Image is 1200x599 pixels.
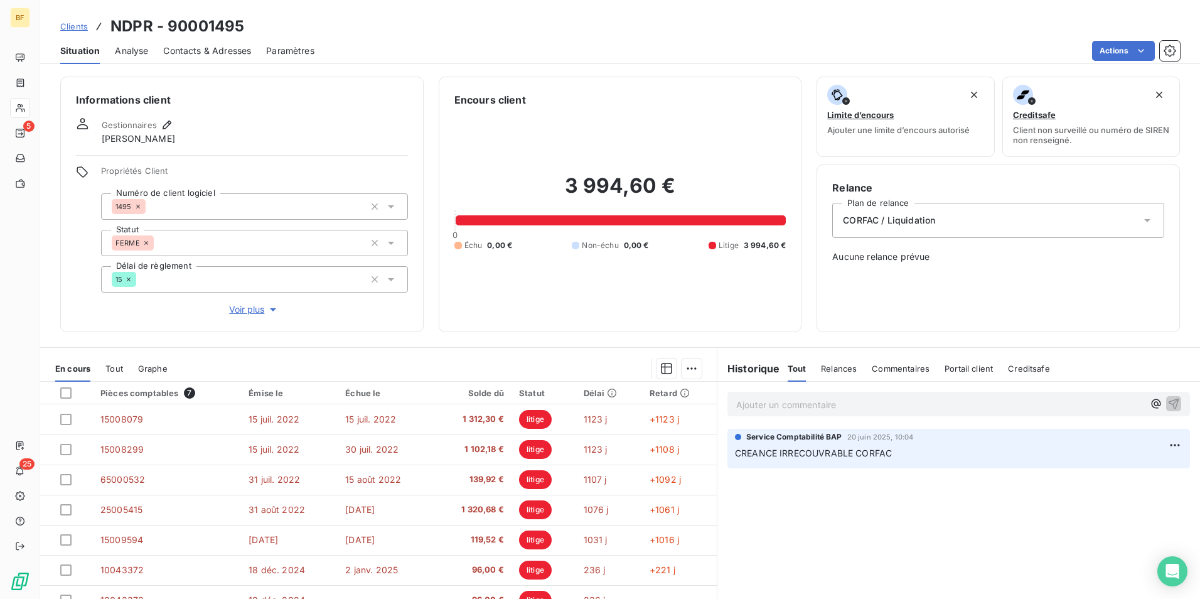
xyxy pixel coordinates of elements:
span: 1107 j [584,474,607,485]
input: Ajouter une valeur [154,237,164,249]
span: litige [519,531,552,549]
span: Analyse [115,45,148,57]
span: 1 102,18 € [441,443,504,456]
span: Paramètres [266,45,314,57]
span: 31 juil. 2022 [249,474,300,485]
span: 15008299 [100,444,144,455]
span: Contacts & Adresses [163,45,251,57]
span: CREANCE IRRECOUVRABLE CORFAC [735,448,892,458]
span: 5 [23,121,35,132]
h6: Encours client [454,92,526,107]
span: 1495 [115,203,132,210]
span: 119,52 € [441,534,504,546]
span: CORFAC / Liquidation [843,214,935,227]
span: Commentaires [872,364,929,374]
span: litige [519,500,552,519]
div: BF [10,8,30,28]
div: Pièces comptables [100,387,233,399]
span: [PERSON_NAME] [102,132,175,145]
span: Graphe [138,364,168,374]
span: 1 320,68 € [441,504,504,516]
span: Creditsafe [1013,110,1056,120]
span: 65000532 [100,474,145,485]
input: Ajouter une valeur [146,201,156,212]
img: Logo LeanPay [10,571,30,591]
span: 15009594 [100,534,143,545]
input: Ajouter une valeur [136,274,146,285]
span: [DATE] [345,504,375,515]
span: Client non surveillé ou numéro de SIREN non renseigné. [1013,125,1169,145]
h6: Relance [832,180,1164,195]
span: En cours [55,364,90,374]
span: 236 j [584,564,606,575]
span: 2 janv. 2025 [345,564,398,575]
span: Service Comptabilité BAP [746,431,842,443]
div: Open Intercom Messenger [1157,556,1187,586]
span: 3 994,60 € [744,240,786,251]
span: 1031 j [584,534,608,545]
span: 18 déc. 2024 [249,564,305,575]
span: 139,92 € [441,473,504,486]
div: Retard [650,388,709,398]
div: Émise le [249,388,330,398]
h2: 3 994,60 € [454,173,786,211]
span: 0 [453,230,458,240]
span: 15 août 2022 [345,474,401,485]
span: 30 juil. 2022 [345,444,399,455]
span: litige [519,410,552,429]
span: Situation [60,45,100,57]
span: +1123 j [650,414,679,424]
span: +221 j [650,564,675,575]
span: 1076 j [584,504,609,515]
span: 1 312,30 € [441,413,504,426]
span: 0,00 € [624,240,649,251]
span: 15 juil. 2022 [345,414,396,424]
span: Creditsafe [1008,364,1050,374]
button: Actions [1092,41,1155,61]
span: Échu [464,240,483,251]
span: Gestionnaires [102,120,157,130]
span: 25005415 [100,504,142,515]
span: 1123 j [584,414,608,424]
span: Ajouter une limite d’encours autorisé [827,125,970,135]
span: Aucune relance prévue [832,251,1164,263]
span: 15008079 [100,414,143,424]
span: FERME [115,239,140,247]
div: Échue le [345,388,426,398]
span: litige [519,440,552,459]
span: +1061 j [650,504,679,515]
span: Limite d’encours [827,110,894,120]
span: 20 juin 2025, 10:04 [847,433,914,441]
span: litige [519,561,552,580]
span: 31 août 2022 [249,504,305,515]
a: Clients [60,20,88,33]
span: Relances [821,364,857,374]
div: Délai [584,388,635,398]
button: Voir plus [101,303,408,316]
button: Limite d’encoursAjouter une limite d’encours autorisé [817,77,994,157]
span: 7 [184,387,195,399]
span: +1108 j [650,444,679,455]
h6: Informations client [76,92,408,107]
span: 15 juil. 2022 [249,414,299,424]
span: [DATE] [345,534,375,545]
div: Statut [519,388,569,398]
span: Tout [105,364,123,374]
span: +1092 j [650,474,681,485]
span: Tout [788,364,806,374]
span: +1016 j [650,534,679,545]
span: 15 juil. 2022 [249,444,299,455]
span: 10043372 [100,564,144,575]
span: Portail client [945,364,993,374]
span: Litige [719,240,739,251]
button: CreditsafeClient non surveillé ou numéro de SIREN non renseigné. [1002,77,1180,157]
h6: Historique [717,361,780,376]
span: Clients [60,21,88,31]
span: 0,00 € [487,240,512,251]
span: Propriétés Client [101,166,408,183]
a: 5 [10,123,29,143]
span: [DATE] [249,534,278,545]
span: 1123 j [584,444,608,455]
div: Solde dû [441,388,504,398]
span: 25 [19,458,35,470]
